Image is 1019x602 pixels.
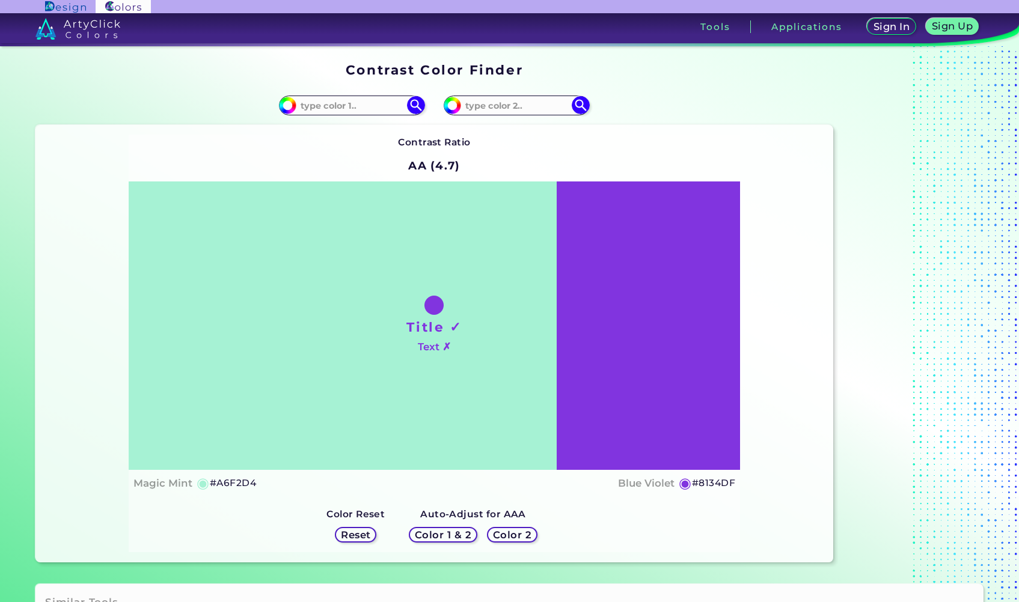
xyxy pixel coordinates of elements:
[618,475,675,492] h4: Blue Violet
[418,531,469,540] h5: Color 1 & 2
[210,475,256,491] h5: #A6F2D4
[197,476,210,490] h5: ◉
[133,475,192,492] h4: Magic Mint
[407,96,425,114] img: icon search
[418,338,451,356] h4: Text ✗
[35,18,120,40] img: logo_artyclick_colors_white.svg
[572,96,590,114] img: icon search
[875,22,908,31] h5: Sign In
[343,531,370,540] h5: Reset
[692,475,735,491] h5: #8134DF
[45,1,85,13] img: ArtyClick Design logo
[403,153,466,179] h2: AA (4.7)
[296,97,408,114] input: type color 1..
[700,22,730,31] h3: Tools
[346,61,523,79] h1: Contrast Color Finder
[406,318,462,336] h1: Title ✓
[420,508,526,520] strong: Auto-Adjust for AAA
[495,531,530,540] h5: Color 2
[679,476,692,490] h5: ◉
[771,22,842,31] h3: Applications
[326,508,385,520] strong: Color Reset
[869,19,914,34] a: Sign In
[928,19,976,34] a: Sign Up
[398,136,471,148] strong: Contrast Ratio
[461,97,573,114] input: type color 2..
[934,22,971,31] h5: Sign Up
